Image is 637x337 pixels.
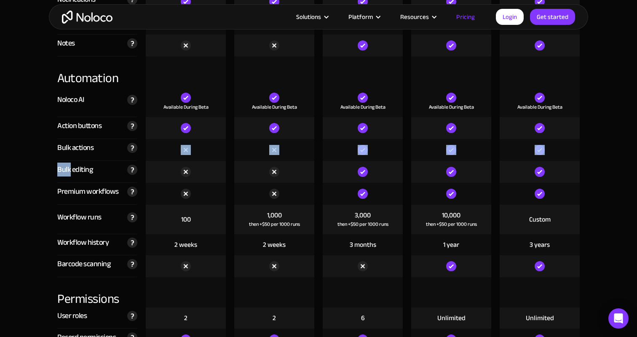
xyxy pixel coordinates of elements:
[530,9,575,25] a: Get started
[286,11,338,22] div: Solutions
[252,103,297,111] div: Available During Beta
[340,103,385,111] div: Available During Beta
[57,56,137,87] div: Automation
[400,11,429,22] div: Resources
[57,120,102,132] div: Action buttons
[361,313,365,323] div: 6
[496,9,524,25] a: Login
[529,215,551,224] div: Custom
[57,94,84,106] div: Noloco AI
[446,11,485,22] a: Pricing
[57,37,75,50] div: Notes
[355,211,371,220] div: 3,000
[57,236,109,249] div: Workflow history
[530,240,550,249] div: 3 years
[62,11,112,24] a: home
[526,313,554,323] div: Unlimited
[163,103,209,111] div: Available During Beta
[181,215,191,224] div: 100
[57,185,119,198] div: Premium workflows
[338,11,390,22] div: Platform
[350,240,376,249] div: 3 months
[57,142,94,154] div: Bulk actions
[273,313,276,323] div: 2
[337,220,388,228] div: then +$50 per 1000 runs
[249,220,300,228] div: then +$50 per 1000 runs
[296,11,321,22] div: Solutions
[57,277,137,308] div: Permissions
[57,163,93,176] div: Bulk editing
[267,211,282,220] div: 1,000
[390,11,446,22] div: Resources
[57,211,102,224] div: Workflow runs
[429,103,474,111] div: Available During Beta
[442,211,460,220] div: 10,000
[517,103,562,111] div: Available During Beta
[426,220,477,228] div: then +$50 per 1000 runs
[608,308,629,329] div: Open Intercom Messenger
[443,240,459,249] div: 1 year
[263,240,286,249] div: 2 weeks
[57,258,110,270] div: Barcode scanning
[184,313,187,323] div: 2
[437,313,466,323] div: Unlimited
[57,310,87,322] div: User roles
[348,11,373,22] div: Platform
[174,240,197,249] div: 2 weeks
